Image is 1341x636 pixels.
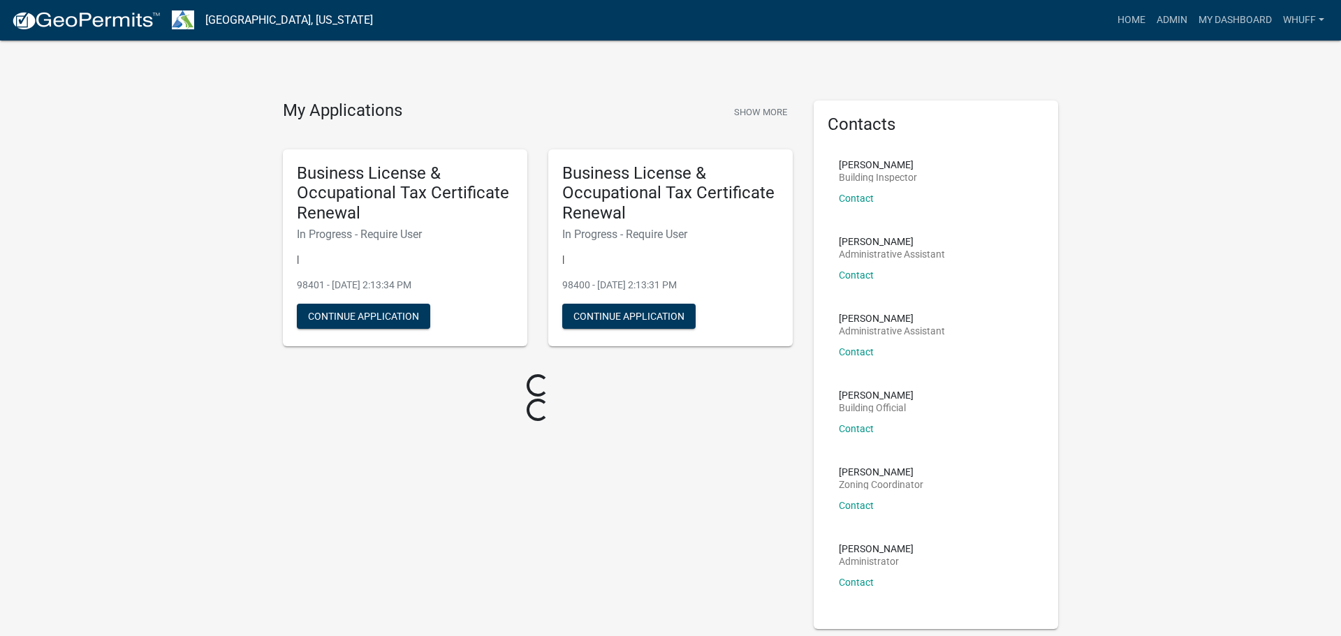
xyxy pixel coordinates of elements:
[1277,7,1330,34] a: whuff
[839,467,923,477] p: [PERSON_NAME]
[839,500,874,511] a: Contact
[839,326,945,336] p: Administrative Assistant
[839,544,914,554] p: [PERSON_NAME]
[562,304,696,329] button: Continue Application
[297,278,513,293] p: 98401 - [DATE] 2:13:34 PM
[839,172,917,182] p: Building Inspector
[828,114,1044,135] h5: Contacts
[839,480,923,489] p: Zoning Coordinator
[839,249,945,259] p: Administrative Assistant
[297,304,430,329] button: Continue Application
[205,8,373,32] a: [GEOGRAPHIC_DATA], [US_STATE]
[728,101,793,124] button: Show More
[1151,7,1193,34] a: Admin
[297,228,513,241] h6: In Progress - Require User
[562,163,779,223] h5: Business License & Occupational Tax Certificate Renewal
[562,228,779,241] h6: In Progress - Require User
[562,252,779,267] p: |
[839,346,874,357] a: Contact
[839,577,874,588] a: Contact
[839,423,874,434] a: Contact
[839,390,914,400] p: [PERSON_NAME]
[297,163,513,223] h5: Business License & Occupational Tax Certificate Renewal
[172,10,194,29] img: Troup County, Georgia
[839,237,945,246] p: [PERSON_NAME]
[1112,7,1151,34] a: Home
[839,556,914,566] p: Administrator
[283,101,402,121] h4: My Applications
[839,160,917,170] p: [PERSON_NAME]
[839,403,914,413] p: Building Official
[562,278,779,293] p: 98400 - [DATE] 2:13:31 PM
[839,269,874,281] a: Contact
[839,193,874,204] a: Contact
[297,252,513,267] p: |
[1193,7,1277,34] a: My Dashboard
[839,313,945,323] p: [PERSON_NAME]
